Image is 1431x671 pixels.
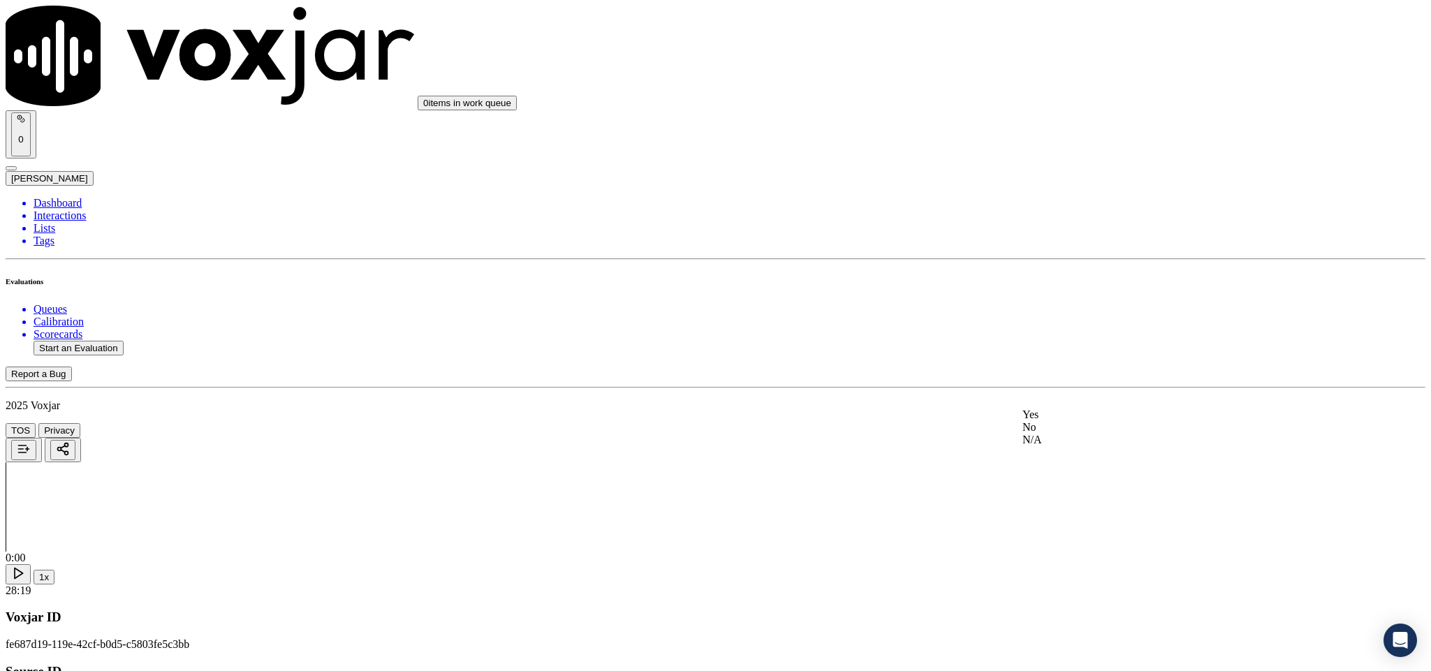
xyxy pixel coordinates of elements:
[1384,624,1417,657] div: Open Intercom Messenger
[34,570,54,584] button: 1x
[418,96,517,110] button: 0items in work queue
[17,134,25,145] p: 0
[6,110,36,158] button: 0
[34,222,1425,235] a: Lists
[34,316,1425,328] a: Calibration
[34,303,1425,316] a: Queues
[34,235,1425,247] a: Tags
[1022,421,1349,434] div: No
[6,171,94,186] button: [PERSON_NAME]
[38,423,80,438] button: Privacy
[11,173,88,184] span: [PERSON_NAME]
[11,112,31,156] button: 0
[34,209,1425,222] a: Interactions
[6,277,1425,286] h6: Evaluations
[34,341,124,355] button: Start an Evaluation
[6,6,415,106] img: voxjar logo
[34,328,1425,341] a: Scorecards
[6,367,72,381] button: Report a Bug
[1022,408,1349,421] div: Yes
[6,638,1425,651] p: fe687d19-119e-42cf-b0d5-c5803fe5c3bb
[6,610,1425,625] h3: Voxjar ID
[6,423,36,438] button: TOS
[6,399,1425,412] p: 2025 Voxjar
[1022,434,1349,446] div: N/A
[6,584,1425,597] div: 28:19
[6,552,1425,564] div: 0:00
[34,197,1425,209] a: Dashboard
